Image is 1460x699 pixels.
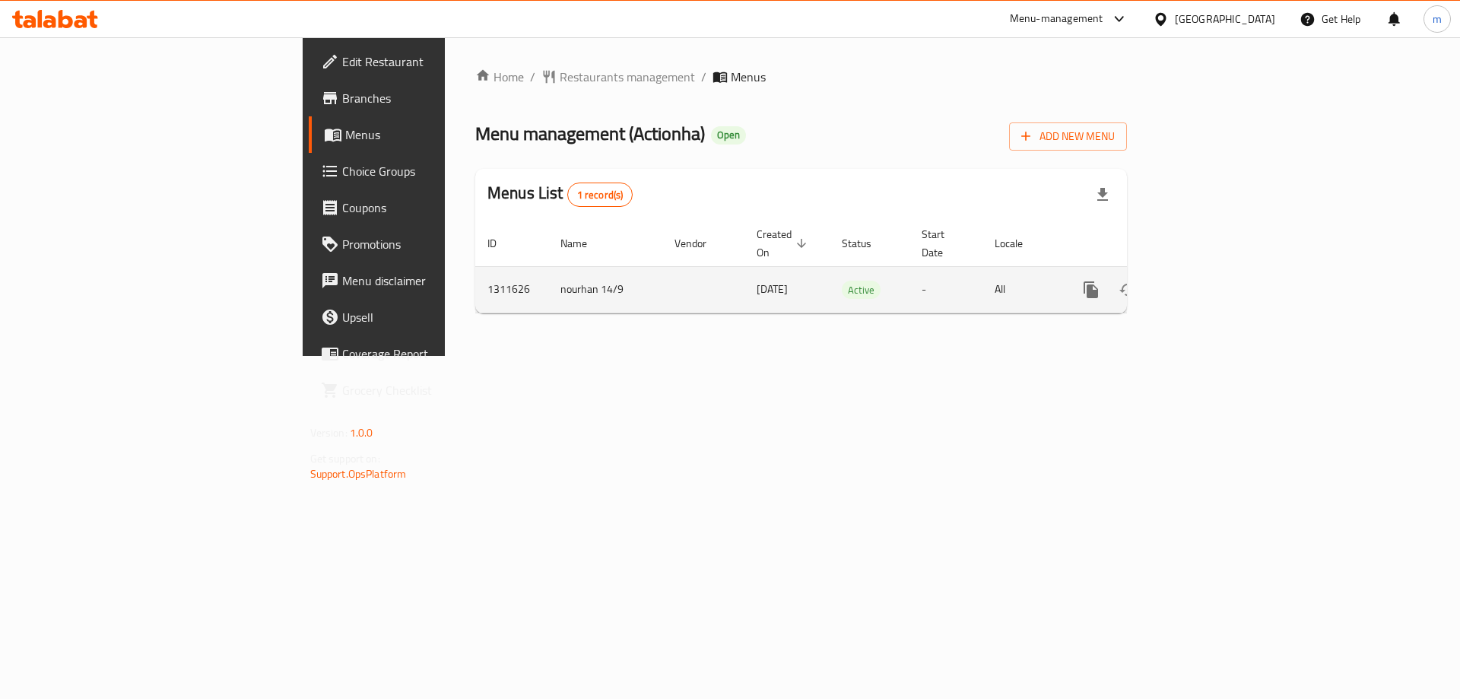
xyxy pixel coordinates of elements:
[568,188,633,202] span: 1 record(s)
[1061,221,1231,267] th: Actions
[1433,11,1442,27] span: m
[350,423,373,443] span: 1.0.0
[342,162,535,180] span: Choice Groups
[909,266,982,313] td: -
[701,68,706,86] li: /
[309,226,547,262] a: Promotions
[310,449,380,469] span: Get support on:
[342,89,535,107] span: Branches
[309,299,547,335] a: Upsell
[1073,272,1109,308] button: more
[757,225,811,262] span: Created On
[309,80,547,116] a: Branches
[342,272,535,290] span: Menu disclaimer
[309,372,547,408] a: Grocery Checklist
[995,234,1043,253] span: Locale
[674,234,726,253] span: Vendor
[1175,11,1275,27] div: [GEOGRAPHIC_DATA]
[560,234,607,253] span: Name
[309,189,547,226] a: Coupons
[1010,10,1103,28] div: Menu-management
[309,43,547,80] a: Edit Restaurant
[1084,176,1121,213] div: Export file
[309,335,547,372] a: Coverage Report
[309,116,547,153] a: Menus
[487,182,633,207] h2: Menus List
[922,225,964,262] span: Start Date
[342,345,535,363] span: Coverage Report
[711,126,746,145] div: Open
[1021,127,1115,146] span: Add New Menu
[560,68,695,86] span: Restaurants management
[475,68,1127,86] nav: breadcrumb
[842,281,881,299] span: Active
[475,116,705,151] span: Menu management ( Actionha )
[757,279,788,299] span: [DATE]
[487,234,516,253] span: ID
[310,423,348,443] span: Version:
[541,68,695,86] a: Restaurants management
[475,221,1231,313] table: enhanced table
[342,235,535,253] span: Promotions
[567,183,633,207] div: Total records count
[342,52,535,71] span: Edit Restaurant
[731,68,766,86] span: Menus
[342,308,535,326] span: Upsell
[342,381,535,399] span: Grocery Checklist
[309,262,547,299] a: Menu disclaimer
[548,266,662,313] td: nourhan 14/9
[982,266,1061,313] td: All
[310,464,407,484] a: Support.OpsPlatform
[342,199,535,217] span: Coupons
[842,234,891,253] span: Status
[345,126,535,144] span: Menus
[1009,122,1127,151] button: Add New Menu
[309,153,547,189] a: Choice Groups
[711,129,746,141] span: Open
